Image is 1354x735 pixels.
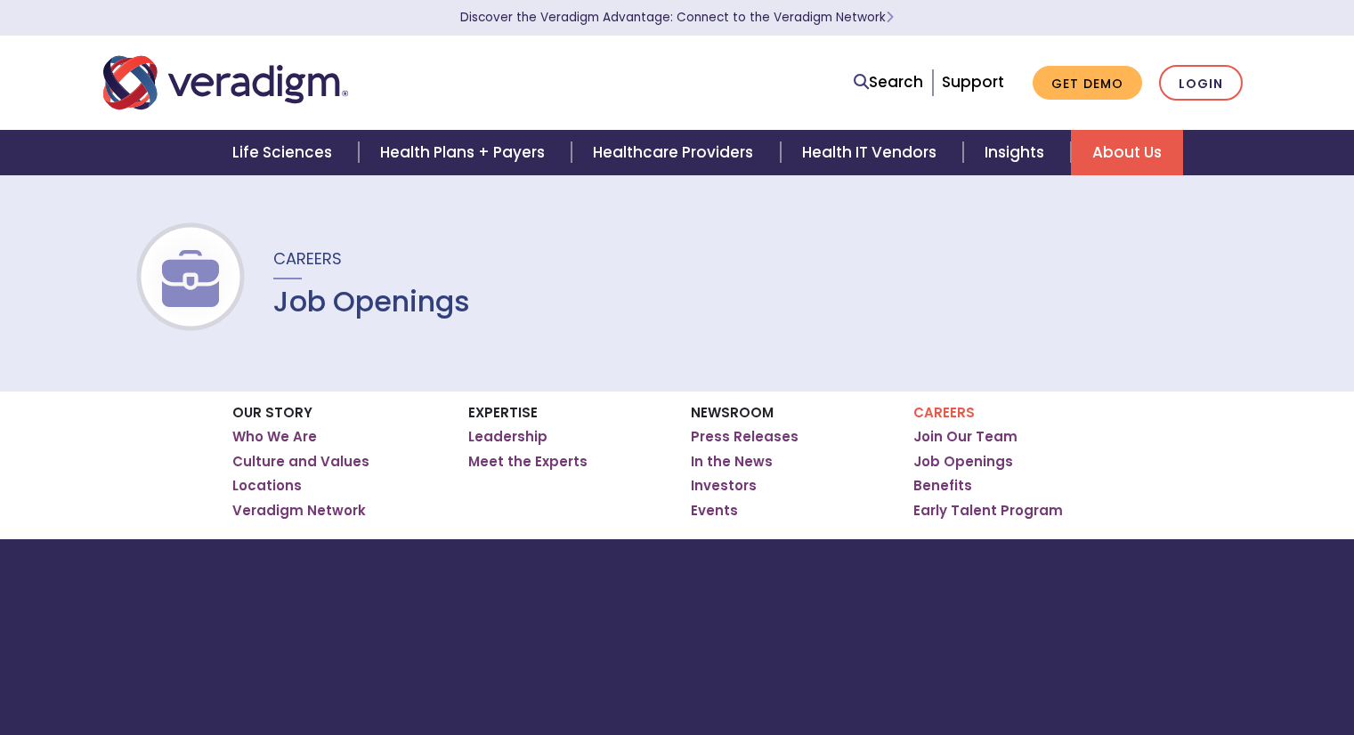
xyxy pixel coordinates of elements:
[359,130,572,175] a: Health Plans + Payers
[460,9,894,26] a: Discover the Veradigm Advantage: Connect to the Veradigm NetworkLearn More
[913,453,1013,471] a: Job Openings
[1071,130,1183,175] a: About Us
[468,453,588,471] a: Meet the Experts
[232,502,366,520] a: Veradigm Network
[913,428,1018,446] a: Join Our Team
[572,130,780,175] a: Healthcare Providers
[232,477,302,495] a: Locations
[913,502,1063,520] a: Early Talent Program
[942,71,1004,93] a: Support
[1033,66,1142,101] a: Get Demo
[691,502,738,520] a: Events
[913,477,972,495] a: Benefits
[211,130,359,175] a: Life Sciences
[781,130,963,175] a: Health IT Vendors
[468,428,547,446] a: Leadership
[232,428,317,446] a: Who We Are
[854,70,923,94] a: Search
[1159,65,1243,101] a: Login
[691,428,799,446] a: Press Releases
[103,53,348,112] img: Veradigm logo
[691,453,773,471] a: In the News
[273,247,342,270] span: Careers
[886,9,894,26] span: Learn More
[691,477,757,495] a: Investors
[963,130,1071,175] a: Insights
[232,453,369,471] a: Culture and Values
[273,285,470,319] h1: Job Openings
